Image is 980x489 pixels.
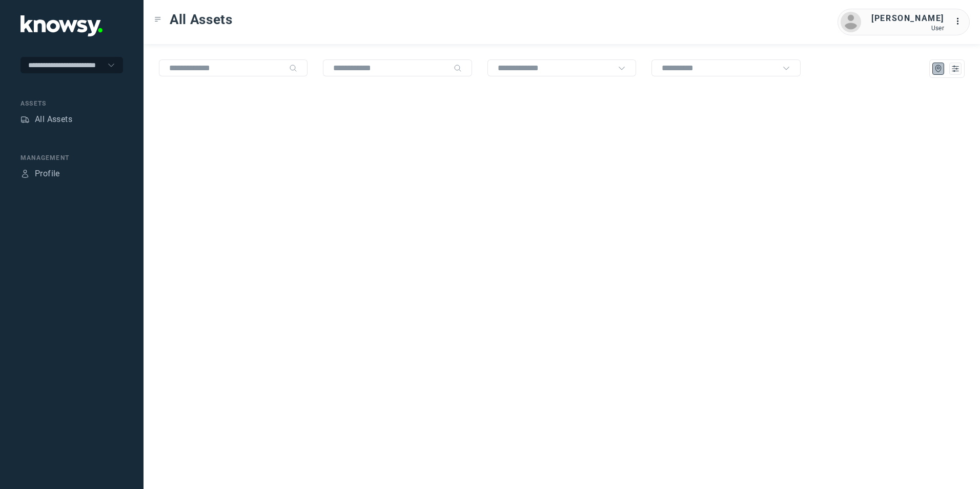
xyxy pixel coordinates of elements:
div: List [951,64,960,73]
div: Map [934,64,943,73]
div: : [954,15,967,29]
div: Management [21,153,123,162]
div: Profile [35,168,60,180]
div: Search [289,64,297,72]
img: Application Logo [21,15,103,36]
div: : [954,15,967,28]
span: All Assets [170,10,233,29]
a: ProfileProfile [21,168,60,180]
div: Assets [21,99,123,108]
div: [PERSON_NAME] [871,12,944,25]
div: Search [454,64,462,72]
img: avatar.png [841,12,861,32]
a: AssetsAll Assets [21,113,72,126]
div: All Assets [35,113,72,126]
div: Assets [21,115,30,124]
tspan: ... [955,17,965,25]
div: Toggle Menu [154,16,161,23]
div: User [871,25,944,32]
div: Profile [21,169,30,178]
